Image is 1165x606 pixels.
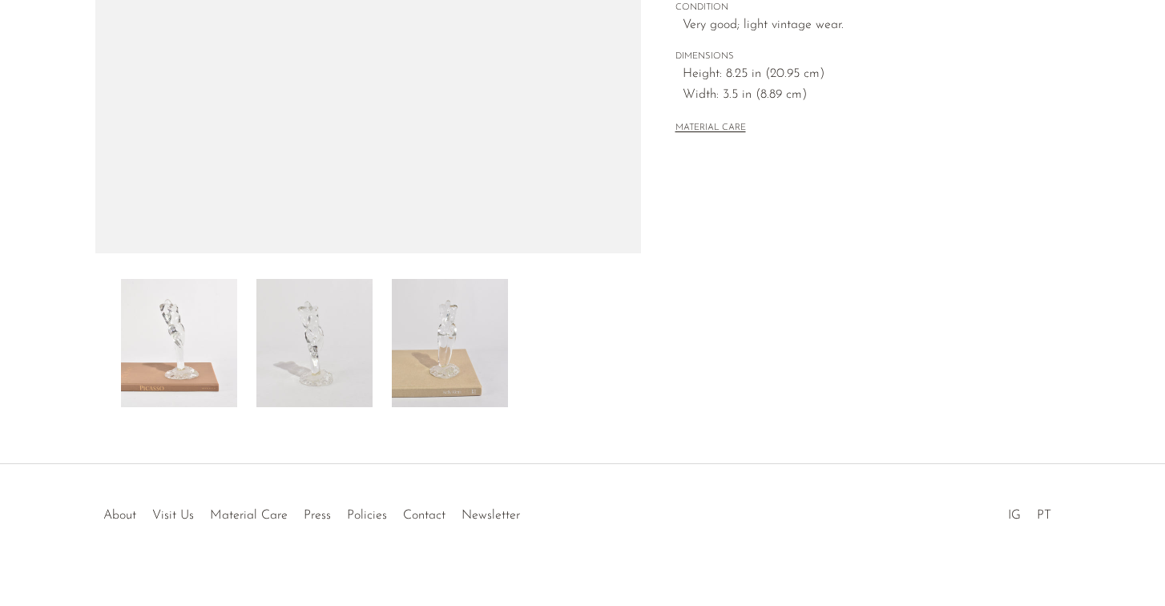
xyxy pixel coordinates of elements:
span: Height: 8.25 in (20.95 cm) [683,64,1036,85]
span: Width: 3.5 in (8.89 cm) [683,85,1036,106]
a: IG [1008,509,1021,522]
a: Contact [403,509,445,522]
span: Very good; light vintage wear. [683,15,1036,36]
ul: Quick links [95,496,528,527]
a: About [103,509,136,522]
span: CONDITION [675,1,1036,15]
button: MATERIAL CARE [675,123,746,135]
span: DIMENSIONS [675,50,1036,64]
img: Glass Torso Sculpture [121,279,237,407]
a: Visit Us [152,509,194,522]
ul: Social Medias [1000,496,1059,527]
a: Policies [347,509,387,522]
a: Material Care [210,509,288,522]
a: PT [1037,509,1051,522]
a: Press [304,509,331,522]
img: Glass Torso Sculpture [256,279,373,407]
img: Glass Torso Sculpture [392,279,508,407]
